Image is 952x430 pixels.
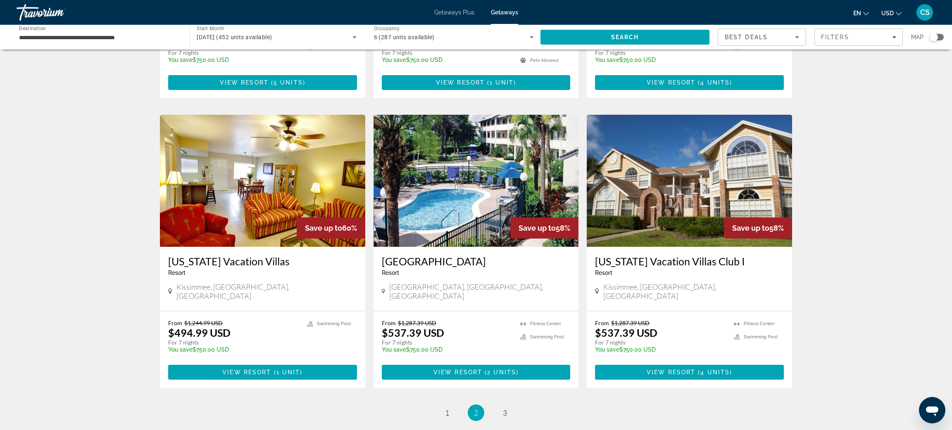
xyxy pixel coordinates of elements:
[595,339,726,346] p: For 7 nights
[881,7,902,19] button: Change currency
[595,57,726,63] p: $750.00 USD
[530,334,564,340] span: Swimming Pool
[168,57,193,63] span: You save
[724,217,792,239] div: 58%
[276,369,300,376] span: 1 unit
[184,319,223,326] span: $1,244.99 USD
[744,334,778,340] span: Swimming Pool
[487,369,516,376] span: 2 units
[530,321,561,326] span: Fitness Center
[919,397,945,423] iframe: Button to launch messaging window
[914,4,935,21] button: User Menu
[176,282,357,300] span: Kissimmee, [GEOGRAPHIC_DATA], [GEOGRAPHIC_DATA]
[530,58,559,63] span: Pets Allowed
[700,79,730,86] span: 4 units
[744,321,775,326] span: Fitness Center
[168,346,299,353] p: $750.00 USD
[821,34,849,40] span: Filters
[695,369,732,376] span: ( )
[168,57,299,63] p: $750.00 USD
[19,33,179,43] input: Select destination
[382,75,571,90] a: View Resort(1 unit)
[700,369,730,376] span: 4 units
[611,319,650,326] span: $1,287.39 USD
[491,9,518,16] a: Getaways
[389,282,571,300] span: [GEOGRAPHIC_DATA], [GEOGRAPHIC_DATA], [GEOGRAPHIC_DATA]
[168,255,357,267] h3: [US_STATE] Vacation Villas
[433,369,482,376] span: View Resort
[222,369,271,376] span: View Resort
[540,30,709,45] button: Search
[732,224,769,232] span: Save up to
[474,408,478,417] span: 2
[587,115,792,247] img: Florida Vacation Villas Club I
[197,26,224,31] span: Start Month
[595,269,612,276] span: Resort
[305,224,342,232] span: Save up to
[853,10,861,17] span: en
[445,408,449,417] span: 1
[374,115,579,247] img: Westgate Leisure Resort
[382,346,406,353] span: You save
[382,319,396,326] span: From
[374,26,400,31] span: Occupancy
[317,321,351,326] span: Swimming Pool
[220,79,269,86] span: View Resort
[485,79,516,86] span: ( )
[482,369,519,376] span: ( )
[595,346,619,353] span: You save
[725,32,799,42] mat-select: Sort by
[519,224,556,232] span: Save up to
[881,10,894,17] span: USD
[382,365,571,380] button: View Resort(2 units)
[510,217,578,239] div: 58%
[595,255,784,267] a: [US_STATE] Vacation Villas Club I
[382,57,512,63] p: $750.00 USD
[382,326,444,339] p: $537.39 USD
[168,326,231,339] p: $494.99 USD
[695,79,732,86] span: ( )
[160,404,792,421] nav: Pagination
[595,49,726,57] p: For 7 nights
[647,369,695,376] span: View Resort
[595,365,784,380] button: View Resort(4 units)
[274,79,303,86] span: 5 units
[603,282,784,300] span: Kissimmee, [GEOGRAPHIC_DATA], [GEOGRAPHIC_DATA]
[269,79,305,86] span: ( )
[168,339,299,346] p: For 7 nights
[814,28,903,46] button: Filters
[920,8,930,17] span: CS
[725,34,768,40] span: Best Deals
[271,369,302,376] span: ( )
[168,365,357,380] button: View Resort(1 unit)
[382,57,406,63] span: You save
[382,346,512,353] p: $750.00 USD
[297,217,365,239] div: 60%
[382,339,512,346] p: For 7 nights
[434,9,474,16] a: Getaways Plus
[168,346,193,353] span: You save
[647,79,695,86] span: View Resort
[17,2,99,23] a: Travorium
[382,49,512,57] p: For 7 nights
[595,319,609,326] span: From
[911,31,923,43] span: Map
[595,75,784,90] button: View Resort(4 units)
[382,255,571,267] a: [GEOGRAPHIC_DATA]
[398,319,436,326] span: $1,287.39 USD
[595,326,657,339] p: $537.39 USD
[503,408,507,417] span: 3
[168,75,357,90] button: View Resort(5 units)
[374,34,435,40] span: 6 (287 units available)
[168,319,182,326] span: From
[490,79,514,86] span: 1 unit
